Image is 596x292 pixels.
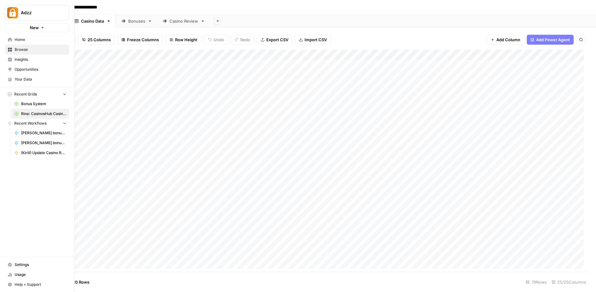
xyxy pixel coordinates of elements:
[5,74,69,84] a: Your Data
[204,35,228,45] button: Undo
[11,109,69,119] a: Rina: CasinosHub Casino Reviews
[165,35,201,45] button: Row Height
[169,18,198,24] div: Casino Review
[266,37,288,43] span: Export CSV
[15,47,66,52] span: Browse
[21,111,66,117] span: Rina: CasinosHub Casino Reviews
[536,37,570,43] span: Add Power Agent
[5,35,69,45] a: Home
[214,37,224,43] span: Undo
[88,37,111,43] span: 25 Columns
[5,23,69,32] button: New
[15,282,66,287] span: Help + Support
[305,37,327,43] span: Import CSV
[5,280,69,290] button: Help + Support
[295,35,331,45] button: Import CSV
[127,37,159,43] span: Freeze Columns
[21,101,66,107] span: Bonus System
[11,99,69,109] a: Bonus System
[128,18,145,24] div: Bonuses
[11,138,69,148] a: [PERSON_NAME] bonus to wp - grid specific
[5,64,69,74] a: Opportunities
[5,270,69,280] a: Usage
[15,37,66,42] span: Home
[21,150,66,156] span: (Kirill) Update Casino Review: CasinosHub
[15,77,66,82] span: Your Data
[523,277,549,287] div: 79 Rows
[81,18,104,24] div: Casino Data
[15,67,66,72] span: Opportunities
[240,37,250,43] span: Redo
[487,35,524,45] button: Add Column
[14,91,37,97] span: Recent Grids
[15,262,66,268] span: Settings
[5,45,69,55] a: Browse
[69,15,116,27] a: Casino Data
[549,277,589,287] div: 25/25 Columns
[175,37,197,43] span: Row Height
[116,15,157,27] a: Bonuses
[5,90,69,99] button: Recent Grids
[11,128,69,138] a: [PERSON_NAME] bonus to wp
[15,272,66,277] span: Usage
[496,37,520,43] span: Add Column
[11,148,69,158] a: (Kirill) Update Casino Review: CasinosHub
[7,7,18,18] img: Adzz Logo
[15,57,66,62] span: Insights
[231,35,254,45] button: Redo
[5,55,69,64] a: Insights
[14,121,47,126] span: Recent Workflows
[257,35,292,45] button: Export CSV
[5,119,69,128] button: Recent Workflows
[5,5,69,20] button: Workspace: Adzz
[65,279,89,285] span: Add 10 Rows
[527,35,574,45] button: Add Power Agent
[157,15,210,27] a: Casino Review
[5,260,69,270] a: Settings
[21,10,58,16] span: Adzz
[117,35,163,45] button: Freeze Columns
[78,35,115,45] button: 25 Columns
[30,24,39,31] span: New
[21,140,66,146] span: [PERSON_NAME] bonus to wp - grid specific
[21,130,66,136] span: [PERSON_NAME] bonus to wp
